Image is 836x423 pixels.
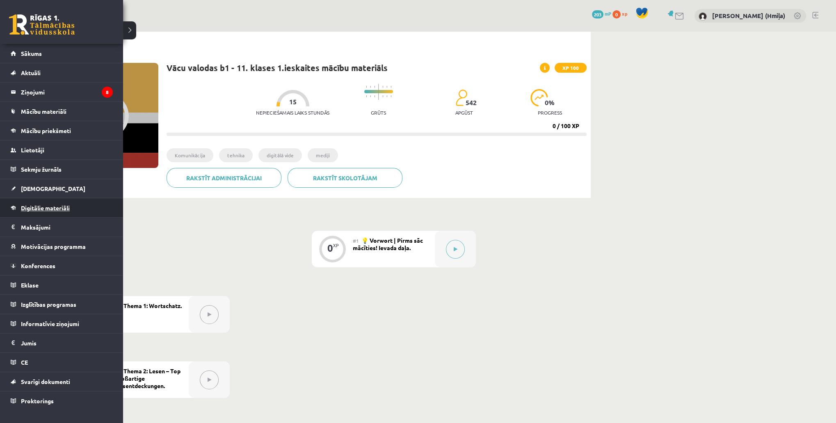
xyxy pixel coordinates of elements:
span: Motivācijas programma [21,243,86,250]
a: Mācību priekšmeti [11,121,113,140]
legend: Maksājumi [21,218,113,237]
a: Sākums [11,44,113,63]
span: 203 [592,10,603,18]
li: tehnika [219,148,253,162]
li: Komunikācija [167,148,213,162]
span: 📖 Thema 2: Lesen – Top 10 Großartige Zufallsentdeckungen. [107,367,180,389]
a: CE [11,353,113,372]
img: Anastasiia Khmil (Hmiļa) [699,12,707,21]
img: icon-short-line-57e1e144782c952c97e751825c79c345078a6d821885a25fce030b3d8c18986b.svg [382,86,383,88]
img: students-c634bb4e5e11cddfef0936a35e636f08e4e9abd3cc4e673bd6f9a4125e45ecb1.svg [455,89,467,106]
span: Sekmju žurnāls [21,166,62,173]
a: 203 mP [592,10,611,17]
span: 💡 Vorwort | Pirms sāc mācīties! Ievada daļa. [353,237,423,251]
div: 0 [327,244,333,252]
li: mediji [308,148,338,162]
span: Konferences [21,262,55,269]
h1: Vācu valodas b1 - 11. klases 1.ieskaites mācību materiāls [167,63,388,73]
div: XP [333,243,339,248]
span: CE [21,359,28,366]
a: Maksājumi [11,218,113,237]
img: icon-progress-161ccf0a02000e728c5f80fcf4c31c7af3da0e1684b2b1d7c360e028c24a22f1.svg [530,89,548,106]
span: Informatīvie ziņojumi [21,320,79,327]
a: Konferences [11,256,113,275]
span: 📝 Thema 1: Wortschatz. [115,302,182,309]
span: Sākums [21,50,42,57]
a: Izglītības programas [11,295,113,314]
a: 0 xp [612,10,631,17]
i: 8 [102,87,113,98]
p: progress [538,110,562,115]
span: Digitālie materiāli [21,204,70,211]
img: icon-short-line-57e1e144782c952c97e751825c79c345078a6d821885a25fce030b3d8c18986b.svg [382,95,383,97]
span: Aktuāli [21,69,41,76]
a: Digitālie materiāli [11,198,113,217]
span: Izglītības programas [21,301,76,308]
a: Sekmju žurnāls [11,160,113,179]
a: Informatīvie ziņojumi [11,314,113,333]
img: icon-short-line-57e1e144782c952c97e751825c79c345078a6d821885a25fce030b3d8c18986b.svg [391,86,391,88]
a: Rakstīt skolotājam [288,168,402,188]
span: XP 100 [555,63,587,73]
p: Nepieciešamais laiks stundās [256,110,329,115]
img: icon-short-line-57e1e144782c952c97e751825c79c345078a6d821885a25fce030b3d8c18986b.svg [374,95,375,97]
legend: Ziņojumi [21,83,113,101]
img: icon-short-line-57e1e144782c952c97e751825c79c345078a6d821885a25fce030b3d8c18986b.svg [391,95,391,97]
li: digitālā vide [258,148,302,162]
span: mP [605,10,611,17]
span: 542 [466,99,477,106]
span: 0 [612,10,621,18]
img: icon-short-line-57e1e144782c952c97e751825c79c345078a6d821885a25fce030b3d8c18986b.svg [370,95,371,97]
span: Proktorings [21,397,54,405]
span: Svarīgi dokumenti [21,378,70,385]
span: 15 [289,98,297,106]
span: xp [622,10,627,17]
span: [DEMOGRAPHIC_DATA] [21,185,85,192]
span: Lietotāji [21,146,44,154]
p: Grūts [371,110,386,115]
p: apgūst [455,110,473,115]
a: Lietotāji [11,140,113,159]
a: Motivācijas programma [11,237,113,256]
span: Eklase [21,281,39,289]
img: icon-short-line-57e1e144782c952c97e751825c79c345078a6d821885a25fce030b3d8c18986b.svg [370,86,371,88]
img: icon-short-line-57e1e144782c952c97e751825c79c345078a6d821885a25fce030b3d8c18986b.svg [374,86,375,88]
a: Aktuāli [11,63,113,82]
a: Mācību materiāli [11,102,113,121]
img: icon-short-line-57e1e144782c952c97e751825c79c345078a6d821885a25fce030b3d8c18986b.svg [366,95,367,97]
span: 0 % [545,99,555,106]
a: Proktorings [11,391,113,410]
a: [PERSON_NAME] (Hmiļa) [712,11,785,20]
a: Jumis [11,333,113,352]
a: Svarīgi dokumenti [11,372,113,391]
img: icon-long-line-d9ea69661e0d244f92f715978eff75569469978d946b2353a9bb055b3ed8787d.svg [378,84,379,100]
a: Ziņojumi8 [11,83,113,101]
span: Mācību materiāli [21,108,66,115]
span: Mācību priekšmeti [21,127,71,134]
span: #1 [353,237,359,244]
a: Eklase [11,276,113,294]
span: Jumis [21,339,37,347]
a: Rakstīt administrācijai [167,168,281,188]
img: icon-short-line-57e1e144782c952c97e751825c79c345078a6d821885a25fce030b3d8c18986b.svg [366,86,367,88]
a: [DEMOGRAPHIC_DATA] [11,179,113,198]
a: Rīgas 1. Tālmācības vidusskola [9,14,75,35]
